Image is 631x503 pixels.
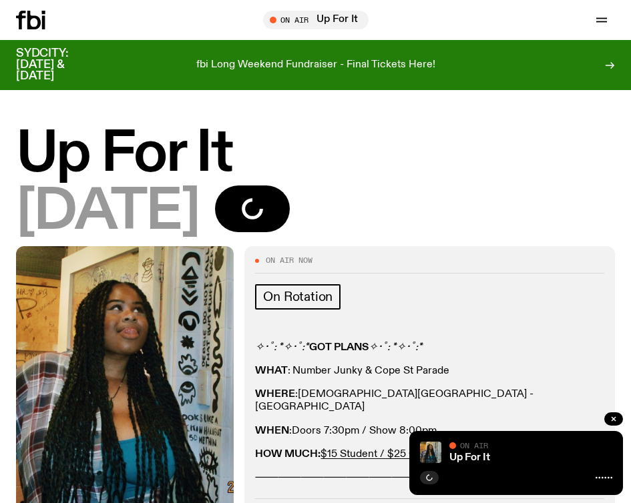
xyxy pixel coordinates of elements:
em: ✧･ﾟ: *✧･ﾟ:* [369,342,423,353]
p: : Number Junky & Cope St Parade [255,365,604,378]
button: On AirUp For It [263,11,369,29]
strong: WHERE [255,389,295,400]
img: Ify - a Brown Skin girl with black braided twists, looking up to the side with her tongue stickin... [420,442,441,463]
p: : [DEMOGRAPHIC_DATA][GEOGRAPHIC_DATA] - [GEOGRAPHIC_DATA] [255,388,604,414]
a: $15 Student / $25 General Admission [321,449,499,460]
em: ✧･ﾟ: *✧･ﾟ:* [255,342,309,353]
strong: WHEN [255,426,289,436]
p: ───────────────────────────────────────── [255,472,604,484]
a: On Rotation [255,284,341,310]
h3: SYDCITY: [DATE] & [DATE] [16,48,101,82]
span: [DATE] [16,185,199,239]
strong: WHAT [255,366,288,376]
h1: Up For It [16,127,615,181]
span: On Air [460,441,488,450]
strong: HOW MUCH: [255,449,321,460]
a: Up For It [449,452,490,463]
span: On Rotation [263,290,333,304]
span: On Air Now [266,257,312,264]
p: fbi Long Weekend Fundraiser - Final Tickets Here! [196,59,435,71]
p: : Doors 7:30pm / Show 8:00pm [255,425,604,438]
strong: GOT PLANS [309,342,369,353]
